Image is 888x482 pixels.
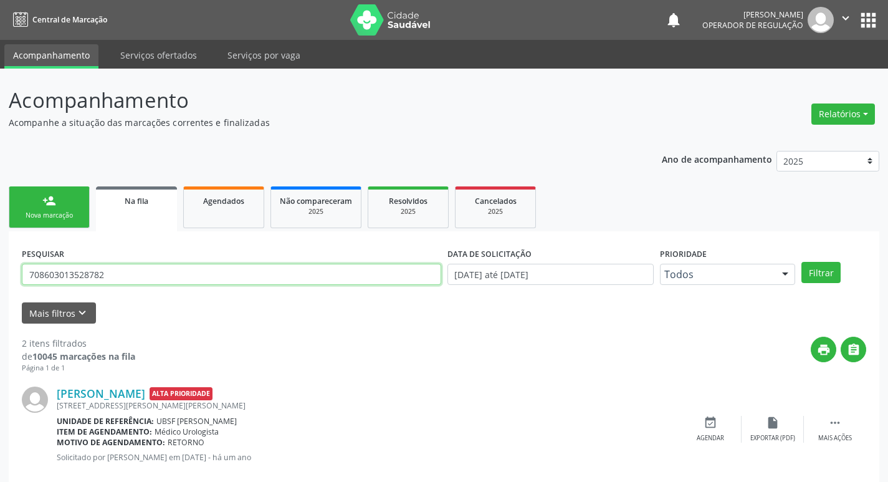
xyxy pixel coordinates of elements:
b: Item de agendamento: [57,427,152,437]
input: Nome, CNS [22,264,441,285]
i: insert_drive_file [766,416,780,430]
button: Mais filtroskeyboard_arrow_down [22,302,96,324]
span: Na fila [125,196,148,206]
i: keyboard_arrow_down [75,306,89,320]
div: Nova marcação [18,211,80,220]
p: Solicitado por [PERSON_NAME] em [DATE] - há um ano [57,452,679,463]
label: PESQUISAR [22,244,64,264]
img: img [808,7,834,33]
i:  [847,343,861,357]
div: [PERSON_NAME] [702,9,803,20]
a: [PERSON_NAME] [57,387,145,400]
div: 2 itens filtrados [22,337,135,350]
div: 2025 [280,207,352,216]
strong: 10045 marcações na fila [32,350,135,362]
b: Motivo de agendamento: [57,437,165,448]
span: Alta Prioridade [150,387,212,400]
div: Mais ações [818,434,852,443]
span: Todos [664,268,770,281]
b: Unidade de referência: [57,416,154,427]
label: Prioridade [660,244,707,264]
span: UBSF [PERSON_NAME] [156,416,237,427]
a: Serviços por vaga [219,44,309,66]
i:  [839,11,852,25]
span: Cancelados [475,196,517,206]
label: DATA DE SOLICITAÇÃO [447,244,532,264]
a: Central de Marcação [9,9,107,30]
i:  [828,416,842,430]
button: apps [857,9,879,31]
span: Não compareceram [280,196,352,206]
div: de [22,350,135,363]
span: Central de Marcação [32,14,107,25]
div: Exportar (PDF) [750,434,795,443]
a: Serviços ofertados [112,44,206,66]
input: Selecione um intervalo [447,264,654,285]
div: 2025 [377,207,439,216]
button:  [834,7,857,33]
div: [STREET_ADDRESS][PERSON_NAME][PERSON_NAME] [57,400,679,411]
a: Acompanhamento [4,44,98,69]
i: event_available [704,416,717,430]
button: notifications [665,11,682,29]
button: Relatórios [811,104,875,125]
img: img [22,387,48,413]
div: person_add [42,194,56,208]
span: Resolvidos [389,196,427,206]
p: Acompanhamento [9,85,618,116]
button: Filtrar [801,262,841,283]
i: print [817,343,831,357]
p: Acompanhe a situação das marcações correntes e finalizadas [9,116,618,129]
div: Página 1 de 1 [22,363,135,374]
span: RETORNO [168,437,204,448]
button: print [811,337,836,362]
div: 2025 [464,207,527,216]
span: Agendados [203,196,244,206]
div: Agendar [697,434,724,443]
span: Médico Urologista [155,427,219,437]
p: Ano de acompanhamento [662,151,772,166]
span: Operador de regulação [702,20,803,31]
button:  [841,337,866,362]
